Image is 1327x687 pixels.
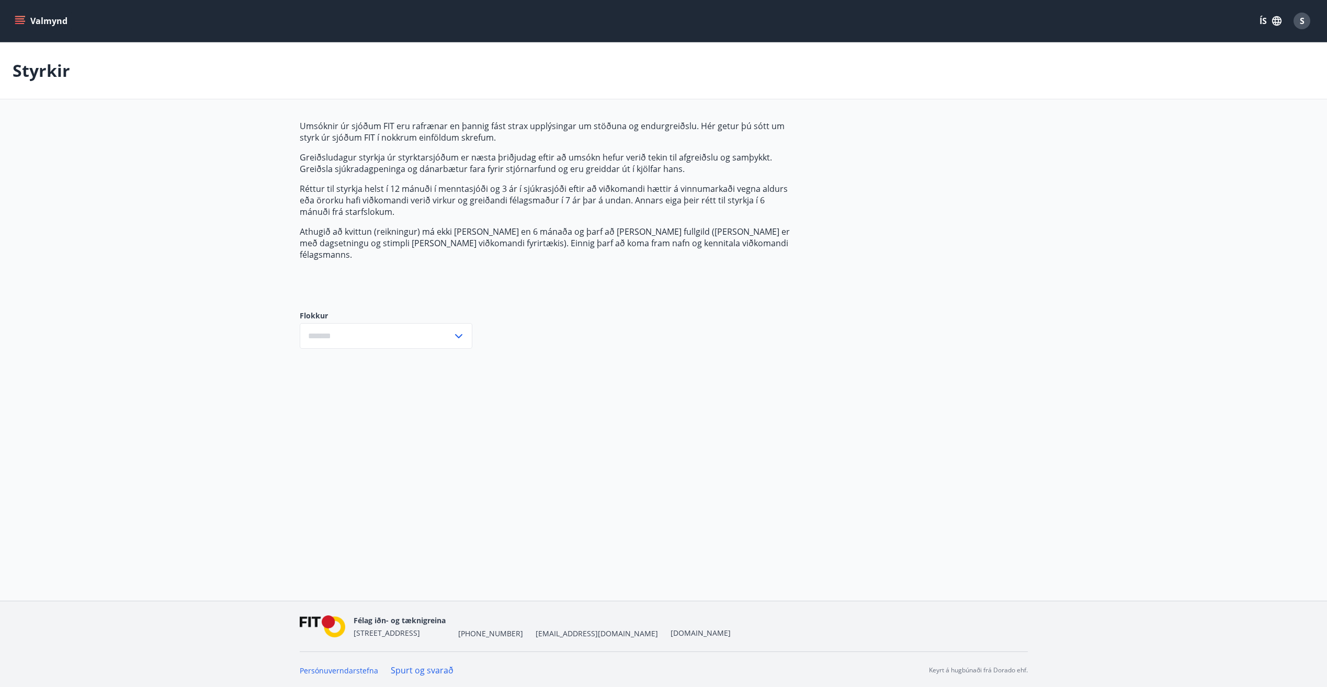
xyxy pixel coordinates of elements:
[929,666,1028,675] p: Keyrt á hugbúnaði frá Dorado ehf.
[391,665,453,676] a: Spurt og svarað
[354,615,446,625] span: Félag iðn- og tæknigreina
[300,311,472,321] label: Flokkur
[300,183,793,217] p: Réttur til styrkja helst í 12 mánuði í menntasjóði og 3 ár í sjúkrasjóði eftir að viðkomandi hætt...
[300,226,793,260] p: Athugið að kvittun (reikningur) má ekki [PERSON_NAME] en 6 mánaða og þarf að [PERSON_NAME] fullgi...
[300,120,793,143] p: Umsóknir úr sjóðum FIT eru rafrænar en þannig fást strax upplýsingar um stöðuna og endurgreiðslu....
[1300,15,1305,27] span: S
[671,628,731,638] a: [DOMAIN_NAME]
[1254,12,1287,30] button: ÍS
[354,628,420,638] span: [STREET_ADDRESS]
[536,628,658,639] span: [EMAIL_ADDRESS][DOMAIN_NAME]
[1289,8,1314,33] button: S
[300,615,346,638] img: FPQVkF9lTnNbbaRSFyT17YYeljoOGk5m51IhT0bO.png
[458,628,523,639] span: [PHONE_NUMBER]
[300,666,378,675] a: Persónuverndarstefna
[300,152,793,175] p: Greiðsludagur styrkja úr styrktarsjóðum er næsta þriðjudag eftir að umsókn hefur verið tekin til ...
[13,59,70,82] p: Styrkir
[13,12,72,30] button: menu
